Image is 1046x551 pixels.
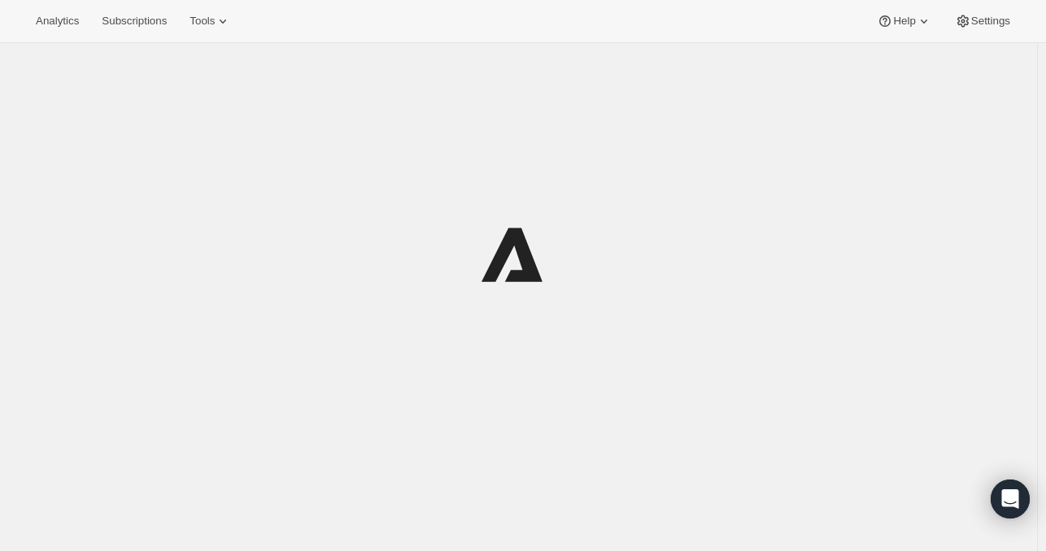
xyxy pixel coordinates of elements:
button: Analytics [26,10,89,33]
button: Help [867,10,941,33]
button: Settings [945,10,1020,33]
button: Tools [180,10,241,33]
span: Tools [190,15,215,28]
span: Subscriptions [102,15,167,28]
button: Subscriptions [92,10,177,33]
span: Settings [971,15,1010,28]
div: Open Intercom Messenger [991,479,1030,518]
span: Analytics [36,15,79,28]
span: Help [893,15,915,28]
